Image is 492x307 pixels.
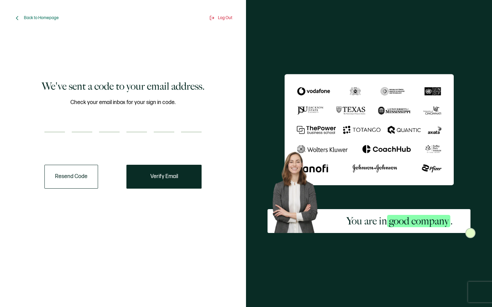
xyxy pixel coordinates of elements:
span: Back to Homepage [24,15,59,20]
iframe: Chat Widget [458,274,492,307]
span: Verify Email [150,174,178,179]
img: Sertifier Signup [465,228,476,238]
img: Sertifier Signup - You are in <span class="strong-h">good company</span>. Hero [268,148,328,233]
img: Sertifier We've sent a code to your email address. [285,74,454,185]
button: Verify Email [126,165,202,189]
h2: You are in . [346,214,453,228]
span: Check your email inbox for your sign in code. [70,98,176,107]
h1: We've sent a code to your email address. [42,79,205,93]
span: good company [387,215,450,227]
span: Log Out [218,15,232,20]
button: Resend Code [44,165,98,189]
